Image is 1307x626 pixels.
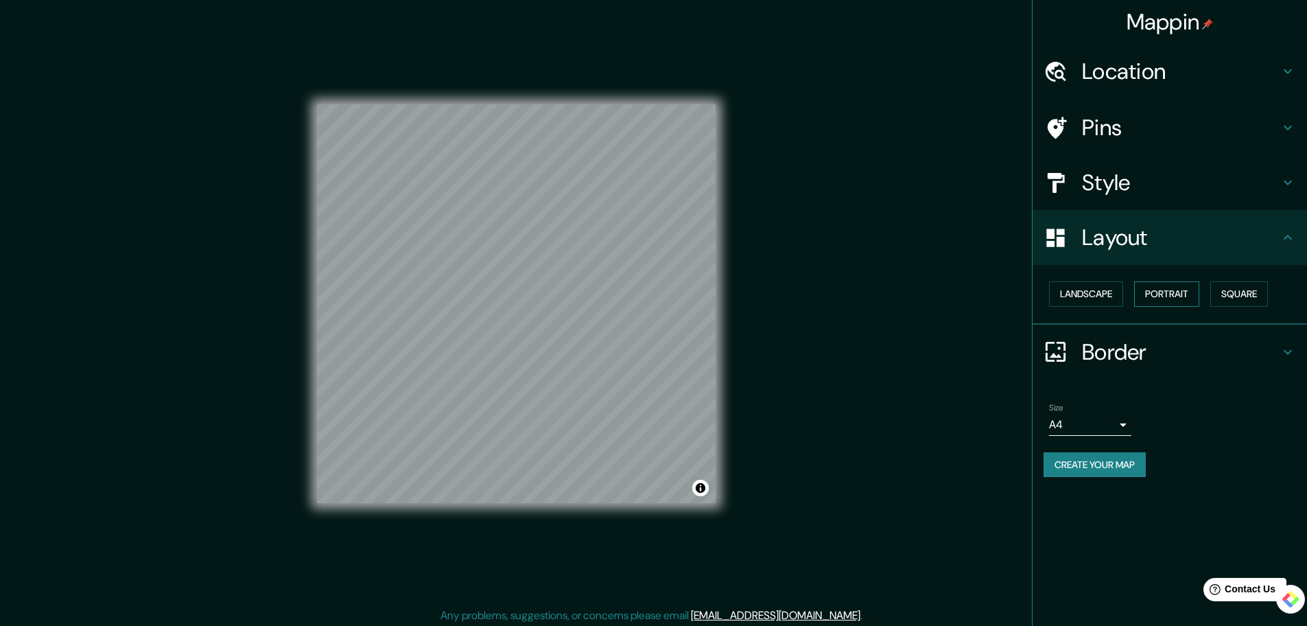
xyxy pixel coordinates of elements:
div: Location [1033,44,1307,99]
button: Square [1210,281,1268,307]
h4: Layout [1082,224,1280,251]
h4: Location [1082,58,1280,85]
div: . [864,607,867,624]
div: Border [1033,325,1307,380]
h4: Style [1082,169,1280,196]
div: Pins [1033,100,1307,155]
a: [EMAIL_ADDRESS][DOMAIN_NAME] [691,608,860,623]
button: Landscape [1049,281,1123,307]
iframe: Help widget launcher [1185,572,1292,611]
button: Portrait [1134,281,1199,307]
div: Style [1033,155,1307,210]
div: Layout [1033,210,1307,265]
label: Size [1049,402,1063,413]
canvas: Map [317,104,716,503]
div: . [862,607,864,624]
img: pin-icon.png [1202,19,1213,30]
button: Create your map [1044,452,1146,478]
div: A4 [1049,414,1131,436]
h4: Border [1082,338,1280,366]
button: Toggle attribution [692,480,709,496]
h4: Pins [1082,114,1280,141]
h4: Mappin [1127,8,1214,36]
p: Any problems, suggestions, or concerns please email . [440,607,862,624]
